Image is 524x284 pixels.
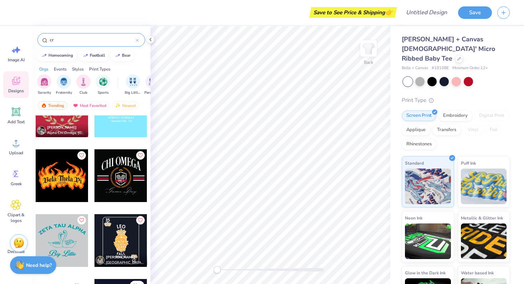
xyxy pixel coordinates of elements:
span: 👉 [385,8,393,16]
div: Trending [38,101,67,110]
img: trend_line.gif [83,53,88,58]
button: homecoming [37,50,76,61]
button: football [79,50,108,61]
div: Newest [112,101,139,110]
img: Parent's Weekend Image [149,78,157,86]
span: Parent's Weekend [144,90,161,95]
span: Water based Ink [461,269,494,277]
div: Print Type [402,96,510,104]
div: filter for Parent's Weekend [144,74,161,95]
span: Alpha Chi Omega, [GEOGRAPHIC_DATA][US_STATE] [47,130,86,136]
img: Neon Ink [405,223,451,259]
div: filter for Big Little Reveal [125,74,141,95]
button: Like [136,151,145,160]
img: Big Little Reveal Image [129,78,137,86]
button: Like [136,216,145,224]
img: Fraternity Image [60,78,68,86]
div: Vinyl [463,125,483,135]
img: Puff Ink [461,169,507,204]
span: Sorority [38,90,51,95]
span: Sports [98,90,109,95]
span: Image AI [8,57,25,63]
button: filter button [96,74,110,95]
span: Puff Ink [461,159,476,167]
button: bear [111,50,134,61]
span: [PERSON_NAME] [47,125,77,130]
span: Clipart & logos [4,212,28,223]
div: Styles [72,66,84,72]
span: Neon Ink [405,214,422,222]
button: Like [77,216,86,224]
span: # 1010BE [432,65,449,71]
span: Designs [8,88,24,94]
div: homecoming [48,53,73,57]
span: Add Text [7,119,25,125]
img: Club Image [79,78,87,86]
span: Fraternity [56,90,72,95]
img: Sports Image [99,78,107,86]
button: filter button [37,74,51,95]
div: Screen Print [402,110,436,121]
img: trending.gif [41,103,47,108]
img: trend_line.gif [115,53,120,58]
button: Save [458,6,492,19]
img: Sorority Image [40,78,48,86]
div: Events [54,66,67,72]
img: newest.gif [115,103,121,108]
div: Rhinestones [402,139,436,150]
span: Upload [9,150,23,156]
span: Bella + Canvas [402,65,428,71]
button: filter button [125,74,141,95]
span: Standard [405,159,424,167]
div: Digital Print [474,110,509,121]
img: Standard [405,169,451,204]
img: Metallic & Glitter Ink [461,223,507,259]
span: Big Little Reveal [125,90,141,95]
span: [PERSON_NAME] + Canvas [DEMOGRAPHIC_DATA]' Micro Ribbed Baby Tee [402,35,495,63]
strong: Need help? [26,262,52,269]
div: Applique [402,125,430,135]
span: [PERSON_NAME] [106,255,135,260]
span: Glow in the Dark Ink [405,269,446,277]
button: filter button [56,74,72,95]
div: filter for Sports [96,74,110,95]
div: Accessibility label [214,266,221,273]
div: Back [364,59,373,66]
span: [GEOGRAPHIC_DATA], [GEOGRAPHIC_DATA] [106,260,144,265]
span: Decorate [7,249,25,254]
input: Untitled Design [400,5,453,20]
button: Like [77,151,86,160]
div: bear [122,53,130,57]
div: Transfers [432,125,461,135]
div: Embroidery [438,110,472,121]
div: Orgs [39,66,48,72]
span: Minimum Order: 12 + [452,65,488,71]
div: filter for Fraternity [56,74,72,95]
button: filter button [76,74,91,95]
div: football [90,53,105,57]
span: Club [79,90,87,95]
div: Save to See Price & Shipping [311,7,395,18]
div: Foil [485,125,502,135]
img: trend_line.gif [41,53,47,58]
input: Try "Alpha" [49,36,136,43]
img: Back [361,41,376,56]
span: Greek [11,181,22,187]
div: Most Favorited [70,101,110,110]
span: Metallic & Glitter Ink [461,214,503,222]
div: filter for Sorority [37,74,51,95]
button: filter button [144,74,161,95]
div: Print Types [89,66,111,72]
div: filter for Club [76,74,91,95]
img: most_fav.gif [73,103,78,108]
